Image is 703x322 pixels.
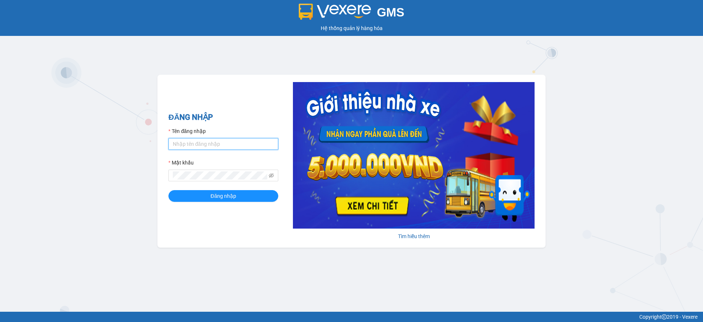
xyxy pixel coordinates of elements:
[5,313,698,321] div: Copyright 2019 - Vexere
[2,24,701,32] div: Hệ thống quản lý hàng hóa
[168,127,206,135] label: Tên đăng nhập
[293,232,535,240] div: Tìm hiểu thêm
[168,159,194,167] label: Mật khẩu
[293,82,535,229] img: banner-0
[662,314,667,319] span: copyright
[377,5,404,19] span: GMS
[168,138,278,150] input: Tên đăng nhập
[299,4,371,20] img: logo 2
[211,192,236,200] span: Đăng nhập
[168,190,278,202] button: Đăng nhập
[269,173,274,178] span: eye-invisible
[173,171,267,179] input: Mật khẩu
[299,11,405,17] a: GMS
[168,111,278,123] h2: ĐĂNG NHẬP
